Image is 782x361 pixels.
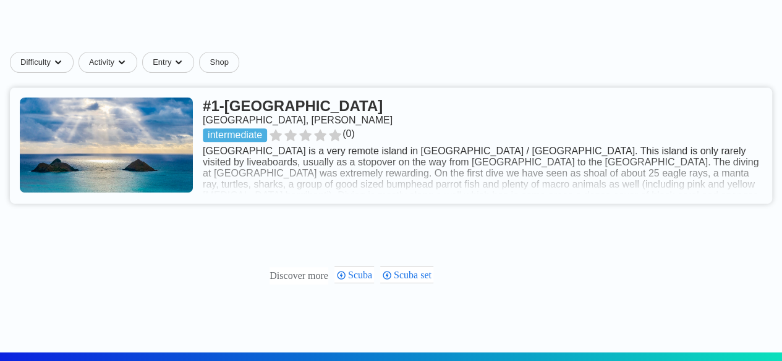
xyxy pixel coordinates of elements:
div: Scuba [334,266,374,283]
span: Scuba [348,270,376,280]
img: dropdown caret [117,57,127,67]
button: Entrydropdown caret [142,52,199,73]
span: Activity [89,57,114,67]
a: Shop [199,52,239,73]
img: dropdown caret [53,57,63,67]
div: Scuba set [380,266,433,283]
button: Difficultydropdown caret [10,52,79,73]
button: Activitydropdown caret [79,52,142,73]
span: Difficulty [20,57,51,67]
span: Entry [153,57,171,67]
img: dropdown caret [174,57,184,67]
div: These are topics related to the article that might interest you [270,267,328,284]
span: Scuba set [394,270,435,280]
